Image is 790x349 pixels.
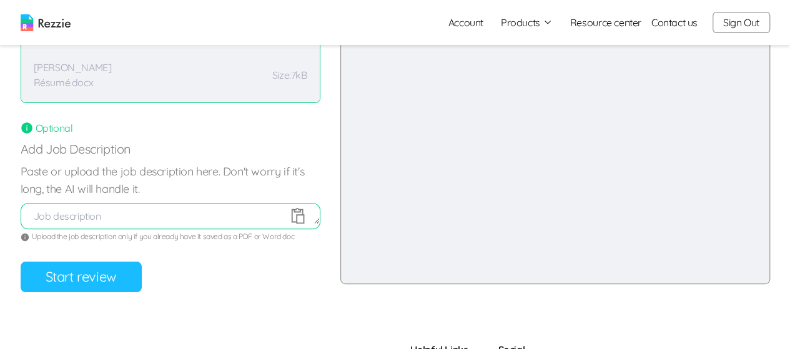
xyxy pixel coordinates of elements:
[501,15,553,30] button: Products
[272,67,307,82] p: Size: 7kB
[570,15,641,30] a: Resource center
[34,60,159,90] p: [PERSON_NAME] Résumé.docx
[21,262,142,292] button: Start review
[21,14,71,31] img: logo
[21,140,320,158] p: Add Job Description
[438,10,493,35] a: Account
[21,232,320,242] div: Upload the job description only if you already have it saved as a PDF or Word doc
[21,163,320,198] label: Paste or upload the job description here. Don't worry if it's long, the AI will handle it.
[21,120,320,135] div: Optional
[713,12,770,33] button: Sign Out
[651,15,698,30] a: Contact us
